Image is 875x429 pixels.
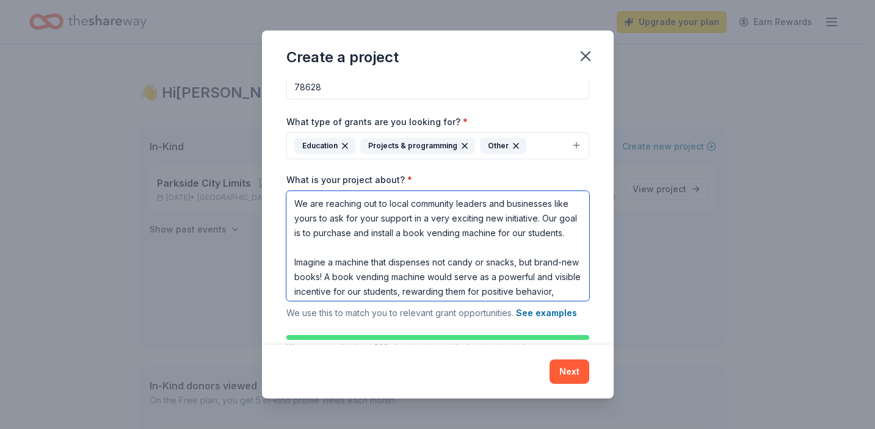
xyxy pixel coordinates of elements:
label: What is your project about? [286,174,412,186]
button: EducationProjects & programmingOther [286,132,589,159]
textarea: We are reaching out to local community leaders and businesses like yours to ask for your support ... [286,191,589,301]
div: Create a project [286,48,399,67]
button: Next [550,359,589,384]
p: We recommend at least 300 characters to get the best grant matches. [286,342,589,352]
div: Education [294,138,355,154]
div: Other [480,138,526,154]
button: See examples [516,306,577,320]
label: What type of grants are you looking for? [286,116,468,128]
div: Projects & programming [360,138,475,154]
span: We use this to match you to relevant grant opportunities. [286,308,577,318]
input: 12345 (U.S. only) [286,75,589,99]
